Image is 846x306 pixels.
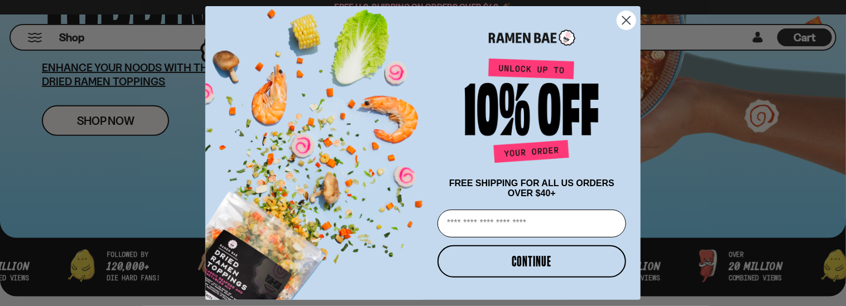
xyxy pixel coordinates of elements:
[438,245,626,278] button: CONTINUE
[449,178,614,198] span: FREE SHIPPING FOR ALL US ORDERS OVER $40+
[489,28,575,47] img: Ramen Bae Logo
[462,58,602,167] img: Unlock up to 10% off
[617,11,636,30] button: Close dialog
